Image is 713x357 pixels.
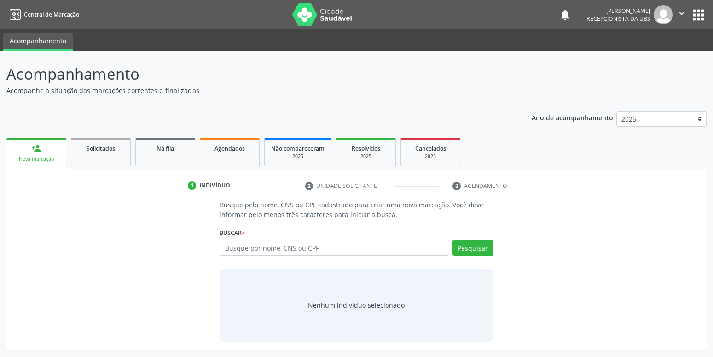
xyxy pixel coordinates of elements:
[654,5,673,24] img: img
[6,63,497,86] p: Acompanhamento
[220,240,449,256] input: Busque por nome, CNS ou CPF
[308,300,405,310] div: Nenhum indivíduo selecionado
[559,8,572,21] button: notifications
[677,8,687,18] i: 
[271,153,325,160] div: 2025
[13,156,60,163] div: Nova marcação
[343,153,389,160] div: 2025
[452,240,493,256] button: Pesquisar
[415,145,446,152] span: Cancelados
[220,226,245,240] label: Buscar
[188,181,196,190] div: 1
[6,7,79,22] a: Central de Marcação
[157,145,174,152] span: Na fila
[3,33,73,51] a: Acompanhamento
[673,5,690,24] button: 
[220,200,493,219] p: Busque pelo nome, CNS ou CPF cadastrado para criar uma nova marcação. Você deve informar pelo men...
[586,7,650,15] div: [PERSON_NAME]
[31,143,41,153] div: person_add
[690,7,707,23] button: apps
[532,111,613,123] p: Ano de acompanhamento
[199,181,230,190] div: Indivíduo
[586,15,650,23] span: Recepcionista da UBS
[214,145,245,152] span: Agendados
[352,145,380,152] span: Resolvidos
[6,86,497,95] p: Acompanhe a situação das marcações correntes e finalizadas
[407,153,453,160] div: 2025
[87,145,115,152] span: Solicitados
[271,145,325,152] span: Não compareceram
[24,11,79,18] span: Central de Marcação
